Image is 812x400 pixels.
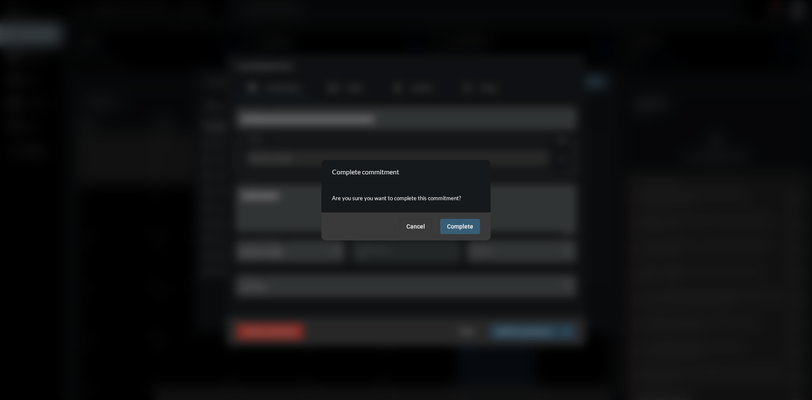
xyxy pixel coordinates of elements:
[332,192,480,204] p: Are you sure you want to complete this commitment?
[406,223,425,230] span: Cancel
[440,219,480,234] button: Complete
[400,219,432,234] button: Cancel
[447,223,473,230] span: Complete
[332,168,399,176] h2: Complete commitment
